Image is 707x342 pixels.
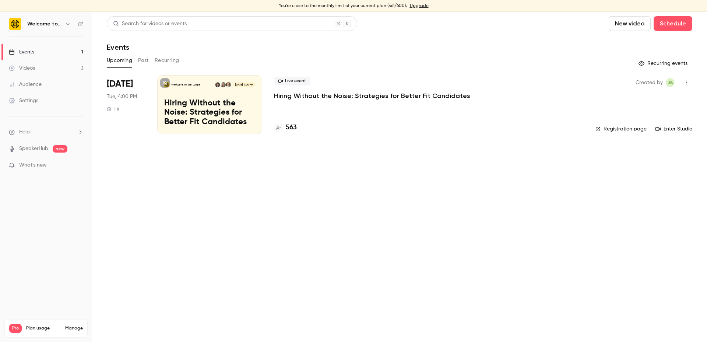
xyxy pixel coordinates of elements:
[9,97,38,104] div: Settings
[9,128,83,136] li: help-dropdown-opener
[9,324,22,333] span: Pro
[9,48,34,56] div: Events
[226,82,231,87] img: Cat Symons
[609,16,651,31] button: New video
[410,3,429,9] a: Upgrade
[27,20,62,28] h6: Welcome to the Jungle
[107,78,133,90] span: [DATE]
[233,82,255,87] span: [DATE] 4:00 PM
[635,57,692,69] button: Recurring events
[9,64,35,72] div: Videos
[220,82,225,87] img: Lucy Szypula
[595,125,647,133] a: Registration page
[157,75,262,134] a: Hiring Without the Noise: Strategies for Better Fit CandidatesWelcome to the JungleCat SymonsLucy...
[19,145,48,153] a: SpeakerHub
[107,106,119,112] div: 1 h
[668,78,673,87] span: JB
[107,55,132,66] button: Upcoming
[274,77,310,85] span: Live event
[107,75,145,134] div: Sep 30 Tue, 4:00 PM (Europe/London)
[171,83,200,87] p: Welcome to the Jungle
[19,161,47,169] span: What's new
[26,325,61,331] span: Plan usage
[164,99,255,127] p: Hiring Without the Noise: Strategies for Better Fit Candidates
[65,325,83,331] a: Manage
[655,125,692,133] a: Enter Studio
[138,55,149,66] button: Past
[215,82,220,87] img: Alysia Wanczyk
[274,123,297,133] a: 563
[19,128,30,136] span: Help
[74,162,83,169] iframe: Noticeable Trigger
[636,78,663,87] span: Created by
[107,93,137,100] span: Tue, 4:00 PM
[155,55,179,66] button: Recurring
[9,18,21,30] img: Welcome to the Jungle
[666,78,675,87] span: Josie Braithwaite
[274,91,470,100] a: Hiring Without the Noise: Strategies for Better Fit Candidates
[113,20,187,28] div: Search for videos or events
[654,16,692,31] button: Schedule
[9,81,42,88] div: Audience
[53,145,67,153] span: new
[107,43,129,52] h1: Events
[286,123,297,133] h4: 563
